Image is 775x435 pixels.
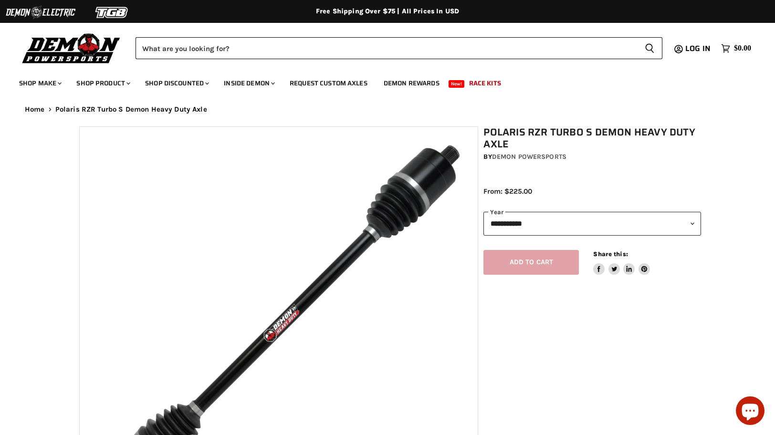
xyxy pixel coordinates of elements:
[55,105,207,114] span: Polaris RZR Turbo S Demon Heavy Duty Axle
[483,126,701,150] h1: Polaris RZR Turbo S Demon Heavy Duty Axle
[483,212,701,235] select: year
[19,31,124,65] img: Demon Powersports
[685,42,711,54] span: Log in
[483,187,532,196] span: From: $225.00
[136,37,662,59] form: Product
[283,73,375,93] a: Request Custom Axles
[138,73,215,93] a: Shop Discounted
[462,73,508,93] a: Race Kits
[136,37,637,59] input: Search
[734,44,751,53] span: $0.00
[492,153,566,161] a: Demon Powersports
[76,3,148,21] img: TGB Logo 2
[483,152,701,162] div: by
[681,44,716,53] a: Log in
[593,250,628,258] span: Share this:
[6,105,769,114] nav: Breadcrumbs
[377,73,447,93] a: Demon Rewards
[12,73,67,93] a: Shop Make
[25,105,45,114] a: Home
[69,73,136,93] a: Shop Product
[6,7,769,16] div: Free Shipping Over $75 | All Prices In USD
[12,70,749,93] ul: Main menu
[217,73,281,93] a: Inside Demon
[733,396,767,427] inbox-online-store-chat: Shopify online store chat
[593,250,650,275] aside: Share this:
[449,80,465,88] span: New!
[637,37,662,59] button: Search
[5,3,76,21] img: Demon Electric Logo 2
[716,41,756,55] a: $0.00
